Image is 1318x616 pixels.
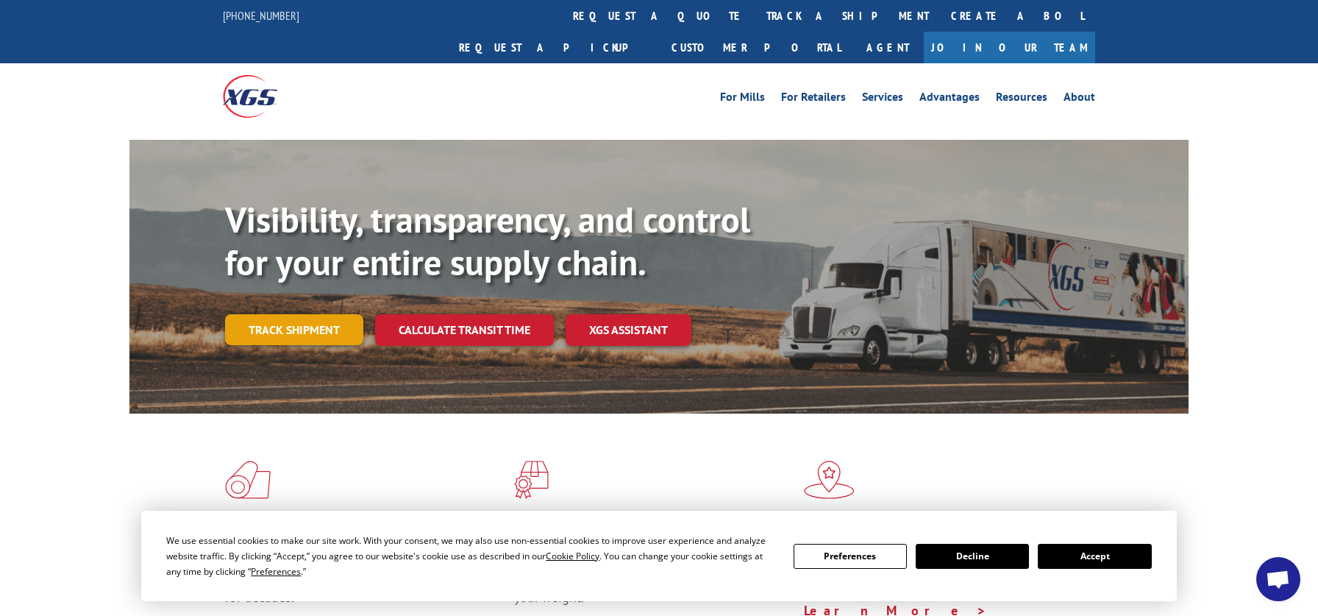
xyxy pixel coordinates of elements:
[794,544,907,569] button: Preferences
[1038,544,1151,569] button: Accept
[852,32,924,63] a: Agent
[1256,557,1300,601] div: Open chat
[566,314,691,346] a: XGS ASSISTANT
[720,91,765,107] a: For Mills
[996,91,1047,107] a: Resources
[141,511,1177,601] div: Cookie Consent Prompt
[924,32,1095,63] a: Join Our Team
[223,8,299,23] a: [PHONE_NUMBER]
[862,91,903,107] a: Services
[375,314,554,346] a: Calculate transit time
[514,461,549,499] img: xgs-icon-focused-on-flooring-red
[251,565,301,578] span: Preferences
[804,461,855,499] img: xgs-icon-flagship-distribution-model-red
[225,314,363,345] a: Track shipment
[919,91,980,107] a: Advantages
[916,544,1029,569] button: Decline
[1064,91,1095,107] a: About
[448,32,660,63] a: Request a pickup
[225,197,750,285] b: Visibility, transparency, and control for your entire supply chain.
[225,553,502,606] span: As an industry carrier of choice, XGS has brought innovation and dedication to flooring logistics...
[166,533,775,579] div: We use essential cookies to make our site work. With your consent, we may also use non-essential ...
[660,32,852,63] a: Customer Portal
[781,91,846,107] a: For Retailers
[225,461,271,499] img: xgs-icon-total-supply-chain-intelligence-red
[546,550,599,562] span: Cookie Policy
